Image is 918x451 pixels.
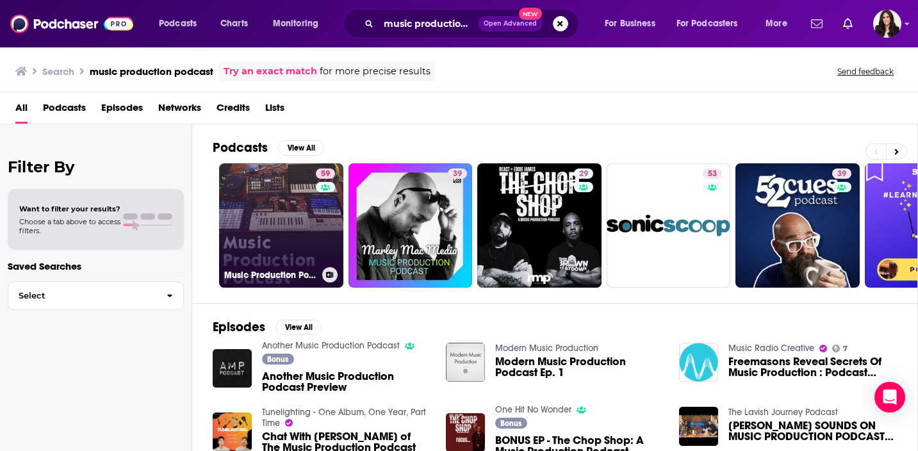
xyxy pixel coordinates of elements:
span: Charts [220,15,248,33]
a: Lists [265,97,284,124]
a: 59Music Production Podcast [219,163,343,288]
div: Open Intercom Messenger [874,382,905,413]
span: Choose a tab above to access filters. [19,217,120,235]
button: open menu [264,13,335,34]
h3: Search [42,65,74,78]
a: 39 [735,163,860,288]
a: Tunelighting - One Album, One Year, Part Time [262,407,426,429]
a: Show notifications dropdown [838,13,858,35]
a: 39 [448,168,467,179]
span: 39 [453,168,462,181]
a: 39 [348,163,473,288]
span: 29 [579,168,588,181]
button: Show profile menu [873,10,901,38]
p: Saved Searches [8,260,184,272]
span: Open Advanced [484,20,537,27]
span: Podcasts [159,15,197,33]
a: Modern Music Production Podcast Ep. 1 [495,356,664,378]
a: PodcastsView All [213,140,324,156]
span: New [519,8,542,20]
span: [PERSON_NAME] SOUNDS ON MUSIC PRODUCTION PODCAST #46 [728,420,897,442]
img: User Profile [873,10,901,38]
button: View All [275,320,322,335]
input: Search podcasts, credits, & more... [379,13,478,34]
span: 53 [708,168,717,181]
span: Bonus [267,356,288,363]
img: Podchaser - Follow, Share and Rate Podcasts [10,12,133,36]
a: 29 [574,168,593,179]
button: View All [278,140,324,156]
a: CAINE SOUNDS ON MUSIC PRODUCTION PODCAST #46 [728,420,897,442]
span: For Business [605,15,655,33]
span: Logged in as RebeccaShapiro [873,10,901,38]
span: Want to filter your results? [19,204,120,213]
img: CAINE SOUNDS ON MUSIC PRODUCTION PODCAST #46 [679,407,718,446]
span: for more precise results [320,64,430,79]
a: Networks [158,97,201,124]
h2: Episodes [213,319,265,335]
a: 59 [316,168,335,179]
span: For Podcasters [676,15,738,33]
button: open menu [596,13,671,34]
img: Another Music Production Podcast Preview [213,349,252,388]
img: Modern Music Production Podcast Ep. 1 [446,343,485,382]
a: Try an exact match [224,64,317,79]
a: Music Radio Creative [728,343,814,354]
a: Another Music Production Podcast Preview [262,371,430,393]
h2: Podcasts [213,140,268,156]
span: More [766,15,787,33]
button: Select [8,281,184,310]
button: Open AdvancedNew [478,16,543,31]
a: 29 [477,163,602,288]
a: The Lavish Journey Podcast [728,407,838,418]
span: 7 [843,346,848,352]
button: open menu [668,13,757,34]
a: Credits [217,97,250,124]
a: Episodes [101,97,143,124]
a: Charts [212,13,256,34]
a: One Hit No Wonder [495,404,571,415]
h2: Filter By [8,158,184,176]
span: Bonus [500,420,521,427]
a: All [15,97,28,124]
span: 59 [321,168,330,181]
a: Podcasts [43,97,86,124]
a: EpisodesView All [213,319,322,335]
a: Modern Music Production [495,343,598,354]
a: Show notifications dropdown [806,13,828,35]
a: 53 [607,163,731,288]
a: 7 [832,345,848,352]
div: Search podcasts, credits, & more... [356,9,591,38]
a: 39 [832,168,851,179]
button: Send feedback [833,66,898,77]
a: 53 [703,168,722,179]
span: 39 [837,168,846,181]
span: Select [8,291,156,300]
a: Another Music Production Podcast [262,340,400,351]
img: Freemasons Reveal Secrets Of Music Production : Podcast Episode #58 [679,343,718,382]
a: Freemasons Reveal Secrets Of Music Production : Podcast Episode #58 [728,356,897,378]
button: open menu [150,13,213,34]
h3: Music Production Podcast [224,270,317,281]
h3: music production podcast [90,65,213,78]
button: open menu [757,13,803,34]
span: Monitoring [273,15,318,33]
